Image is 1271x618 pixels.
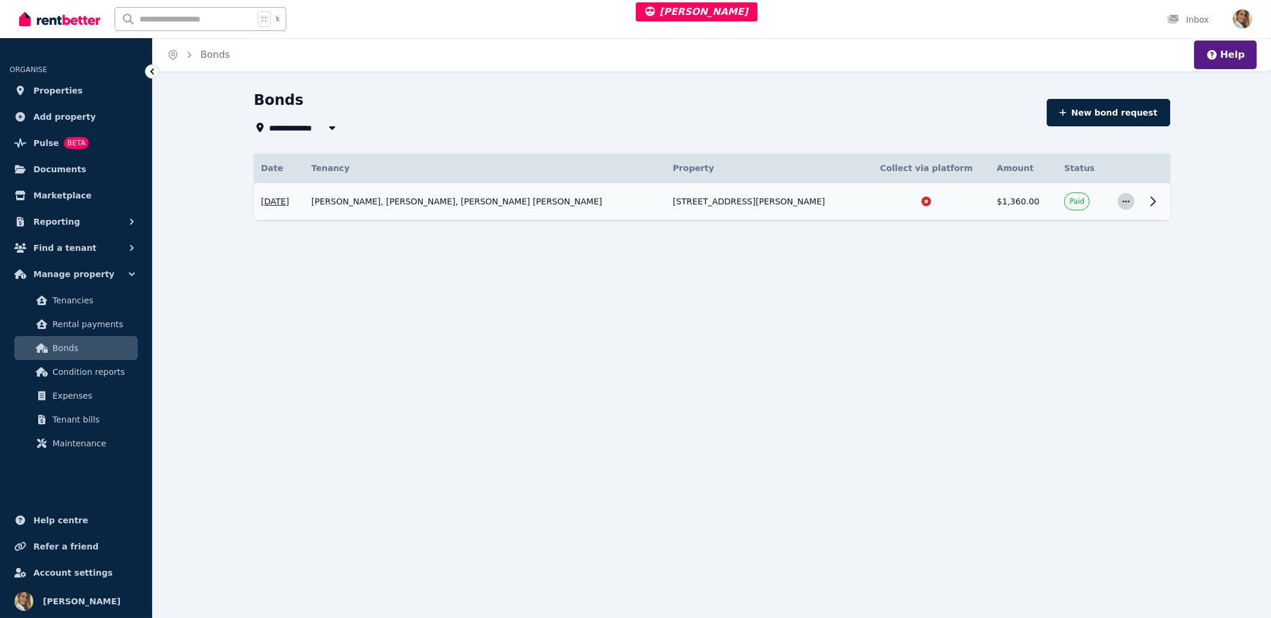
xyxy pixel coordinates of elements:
span: Refer a friend [33,539,98,554]
td: $1,360.00 [989,183,1057,221]
span: Paid [1069,197,1084,206]
span: Bonds [52,341,133,355]
span: Tenant bills [52,412,133,427]
th: Collect via platform [863,154,989,183]
a: Expenses [14,384,138,408]
span: ORGANISE [10,66,47,74]
a: Add property [10,105,143,129]
span: Help centre [33,513,88,527]
nav: Breadcrumb [153,38,244,72]
a: PulseBETA [10,131,143,155]
span: Properties [33,83,83,98]
a: Refer a friend [10,535,143,558]
span: Reporting [33,215,80,229]
span: Expenses [52,389,133,403]
span: k [276,14,280,24]
a: Maintenance [14,431,138,455]
a: Rental payments [14,312,138,336]
th: Tenancy [304,154,666,183]
span: Tenancies [52,293,133,308]
img: RentBetter [19,10,100,28]
td: [STREET_ADDRESS][PERSON_NAME] [666,183,863,221]
span: Manage property [33,267,115,281]
span: [DATE] [261,195,289,207]
a: Help centre [10,508,143,532]
th: Amount [989,154,1057,183]
button: New bond request [1047,99,1170,126]
a: Tenancies [14,288,138,312]
span: Marketplace [33,188,91,203]
th: Property [666,154,863,183]
span: [PERSON_NAME] [645,6,749,17]
a: Bonds [14,336,138,360]
span: Date [261,162,283,174]
a: Properties [10,79,143,103]
a: Account settings [10,561,143,585]
h1: Bonds [254,91,304,110]
a: Tenant bills [14,408,138,431]
a: Documents [10,157,143,181]
span: Maintenance [52,436,133,451]
button: Find a tenant [10,236,143,260]
div: Inbox [1167,14,1209,26]
th: Status [1057,154,1110,183]
span: Find a tenant [33,241,97,255]
span: Bonds [200,48,230,62]
span: Rental payments [52,317,133,331]
button: Reporting [10,210,143,234]
td: [PERSON_NAME], [PERSON_NAME], [PERSON_NAME] [PERSON_NAME] [304,183,666,221]
span: Condition reports [52,365,133,379]
button: Help [1206,48,1245,62]
img: Jodie Cartmer [14,592,33,611]
a: Condition reports [14,360,138,384]
img: Jodie Cartmer [1233,10,1252,29]
button: Manage property [10,262,143,286]
span: BETA [64,137,89,149]
span: [PERSON_NAME] [43,594,120,608]
span: Documents [33,162,86,176]
span: Add property [33,110,96,124]
span: Pulse [33,136,59,150]
span: Account settings [33,566,113,580]
a: Marketplace [10,184,143,207]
